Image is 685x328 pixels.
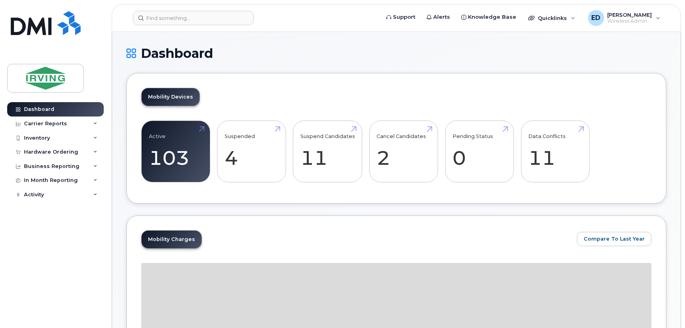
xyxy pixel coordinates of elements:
[452,125,506,178] a: Pending Status 0
[142,231,201,248] a: Mobility Charges
[377,125,430,178] a: Cancel Candidates 2
[577,232,651,246] button: Compare To Last Year
[149,125,203,178] a: Active 103
[142,88,199,106] a: Mobility Devices
[528,125,582,178] a: Data Conflicts 11
[300,125,355,178] a: Suspend Candidates 11
[584,235,645,243] span: Compare To Last Year
[225,125,278,178] a: Suspended 4
[126,46,666,60] h1: Dashboard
